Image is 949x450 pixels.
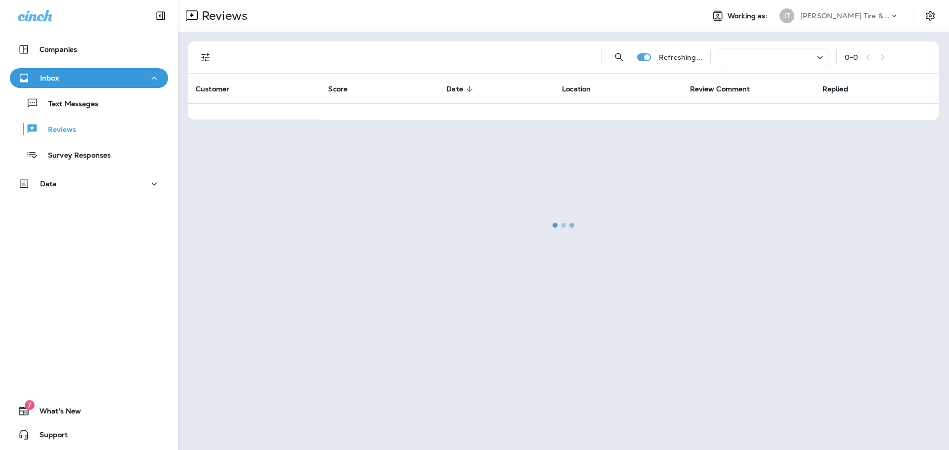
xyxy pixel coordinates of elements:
[10,174,168,194] button: Data
[40,74,59,82] p: Inbox
[10,401,168,421] button: 7What's New
[30,407,81,419] span: What's New
[10,425,168,445] button: Support
[25,400,35,410] span: 7
[10,119,168,139] button: Reviews
[38,151,111,161] p: Survey Responses
[147,6,174,26] button: Collapse Sidebar
[30,431,68,443] span: Support
[40,45,77,53] p: Companies
[10,68,168,88] button: Inbox
[40,180,57,188] p: Data
[39,100,98,109] p: Text Messages
[10,93,168,114] button: Text Messages
[38,125,76,135] p: Reviews
[10,144,168,165] button: Survey Responses
[10,40,168,59] button: Companies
